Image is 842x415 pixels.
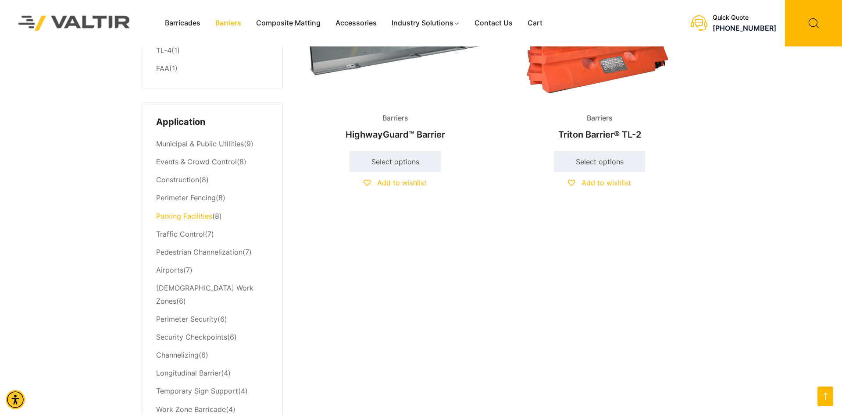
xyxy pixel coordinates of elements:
a: Traffic Control [156,230,205,238]
a: Security Checkpoints [156,333,227,341]
a: Select options for “Triton Barrier® TL-2” [554,151,645,172]
a: FAA [156,64,169,73]
li: (7) [156,243,269,261]
a: Cart [520,17,550,30]
h4: Application [156,116,269,129]
li: (6) [156,329,269,347]
a: Work Zone Barricade [156,405,226,414]
a: Channelizing [156,351,199,359]
div: Quick Quote [713,14,776,21]
li: (8) [156,153,269,171]
li: (4) [156,383,269,401]
a: Perimeter Fencing [156,193,216,202]
a: Add to wishlist [364,178,427,187]
li: (6) [156,279,269,310]
a: Pedestrian Channelization [156,248,243,256]
span: Barriers [376,112,415,125]
span: Barriers [580,112,619,125]
a: Select options for “HighwayGuard™ Barrier” [350,151,441,172]
a: Industry Solutions [384,17,467,30]
li: (7) [156,261,269,279]
a: Perimeter Security [156,315,218,323]
a: Municipal & Public Utilities [156,139,244,148]
li: (9) [156,135,269,153]
li: (1) [156,42,269,60]
div: Accessibility Menu [6,390,25,409]
h2: HighwayGuard™ Barrier [300,125,490,144]
a: [DEMOGRAPHIC_DATA] Work Zones [156,284,253,305]
li: (6) [156,310,269,328]
a: Barricades [157,17,208,30]
span: Add to wishlist [582,178,631,187]
a: Longitudinal Barrier [156,369,221,377]
li: (8) [156,207,269,225]
a: Events & Crowd Control [156,157,237,166]
a: Contact Us [467,17,520,30]
a: Parking Facilities [156,212,212,220]
img: Valtir Rentals [7,4,142,43]
li: (8) [156,171,269,189]
a: Open this option [817,387,833,406]
li: (8) [156,189,269,207]
span: Add to wishlist [377,178,427,187]
a: Construction [156,175,199,184]
a: Accessories [328,17,384,30]
a: Add to wishlist [568,178,631,187]
a: Airports [156,266,183,274]
a: Temporary Sign Support [156,387,238,395]
a: Barriers [208,17,249,30]
a: Composite Matting [249,17,328,30]
li: (4) [156,365,269,383]
a: call (888) 496-3625 [713,24,776,32]
li: (1) [156,60,269,75]
h2: Triton Barrier® TL-2 [505,125,694,144]
li: (7) [156,225,269,243]
li: (6) [156,347,269,365]
a: TL-4 [156,46,171,55]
